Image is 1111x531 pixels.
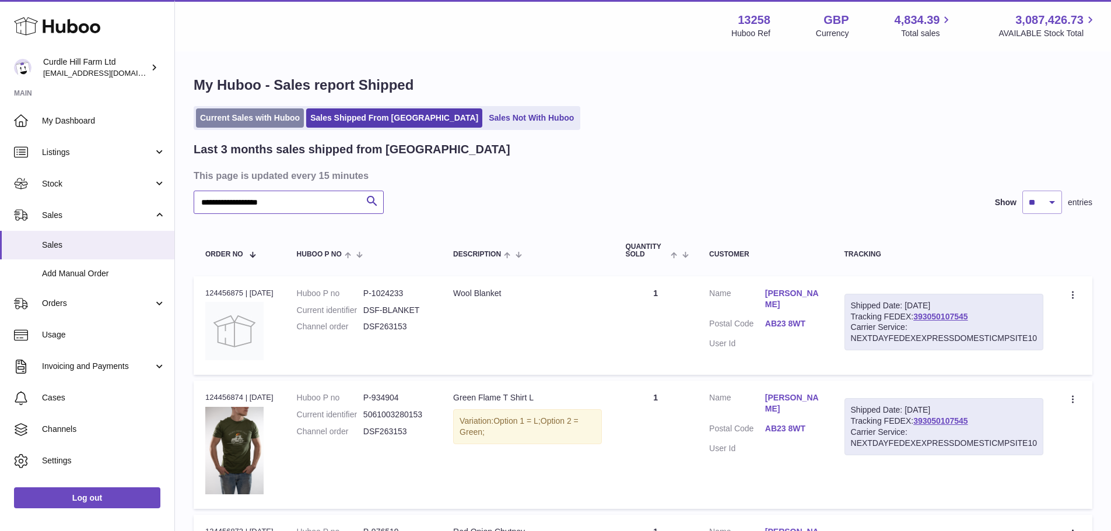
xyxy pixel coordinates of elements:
[901,28,953,39] span: Total sales
[363,409,430,420] dd: 5061003280153
[485,108,578,128] a: Sales Not With Huboo
[453,251,501,258] span: Description
[823,12,849,28] strong: GBP
[297,392,363,403] dt: Huboo P no
[297,251,342,258] span: Huboo P no
[614,276,698,375] td: 1
[363,305,430,316] dd: DSF-BLANKET
[194,169,1089,182] h3: This page is updated every 15 minutes
[709,251,821,258] div: Customer
[731,28,770,39] div: Huboo Ref
[765,288,821,310] a: [PERSON_NAME]
[453,288,602,299] div: Wool Blanket
[42,298,153,309] span: Orders
[194,142,510,157] h2: Last 3 months sales shipped from [GEOGRAPHIC_DATA]
[43,68,171,78] span: [EMAIL_ADDRESS][DOMAIN_NAME]
[297,426,363,437] dt: Channel order
[895,12,940,28] span: 4,834.39
[709,318,765,332] dt: Postal Code
[43,57,148,79] div: Curdle Hill Farm Ltd
[844,294,1043,351] div: Tracking FEDEX:
[844,398,1043,455] div: Tracking FEDEX:
[363,426,430,437] dd: DSF263153
[205,302,264,360] img: no-photo.jpg
[205,251,243,258] span: Order No
[709,392,765,417] dt: Name
[913,416,968,425] a: 393050107545
[895,12,954,39] a: 4,834.39 Total sales
[363,392,430,403] dd: P-934904
[297,305,363,316] dt: Current identifier
[42,455,166,466] span: Settings
[42,392,166,403] span: Cases
[765,392,821,414] a: [PERSON_NAME]
[205,392,274,403] div: 124456874 | [DATE]
[765,423,821,434] a: AB23 8WT
[1068,197,1092,208] span: entries
[851,300,1037,311] div: Shipped Date: [DATE]
[42,424,166,435] span: Channels
[42,268,166,279] span: Add Manual Order
[205,288,274,298] div: 124456875 | [DATE]
[1015,12,1084,28] span: 3,087,426.73
[42,210,153,221] span: Sales
[194,76,1092,94] h1: My Huboo - Sales report Shipped
[995,197,1017,208] label: Show
[453,392,602,403] div: Green Flame T Shirt L
[709,338,765,349] dt: User Id
[205,407,264,494] img: EOB_7575EOB.jpg
[851,427,1037,449] div: Carrier Service: NEXTDAYFEDEXEXPRESSDOMESTICMPSITE10
[816,28,849,39] div: Currency
[709,288,765,313] dt: Name
[363,321,430,332] dd: DSF263153
[460,416,579,437] span: Option 2 = Green;
[42,115,166,126] span: My Dashboard
[297,321,363,332] dt: Channel order
[709,443,765,454] dt: User Id
[297,409,363,420] dt: Current identifier
[913,312,968,321] a: 393050107545
[738,12,770,28] strong: 13258
[363,288,430,299] dd: P-1024233
[998,12,1097,39] a: 3,087,426.73 AVAILABLE Stock Total
[42,178,153,189] span: Stock
[42,240,166,251] span: Sales
[42,329,166,340] span: Usage
[765,318,821,329] a: AB23 8WT
[851,405,1037,416] div: Shipped Date: [DATE]
[196,108,304,128] a: Current Sales with Huboo
[306,108,482,128] a: Sales Shipped From [GEOGRAPHIC_DATA]
[493,416,541,425] span: Option 1 = L;
[297,288,363,299] dt: Huboo P no
[14,59,31,76] img: internalAdmin-13258@internal.huboo.com
[614,381,698,509] td: 1
[14,487,160,508] a: Log out
[851,322,1037,344] div: Carrier Service: NEXTDAYFEDEXEXPRESSDOMESTICMPSITE10
[453,409,602,444] div: Variation:
[625,243,667,258] span: Quantity Sold
[998,28,1097,39] span: AVAILABLE Stock Total
[709,423,765,437] dt: Postal Code
[844,251,1043,258] div: Tracking
[42,361,153,372] span: Invoicing and Payments
[42,147,153,158] span: Listings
